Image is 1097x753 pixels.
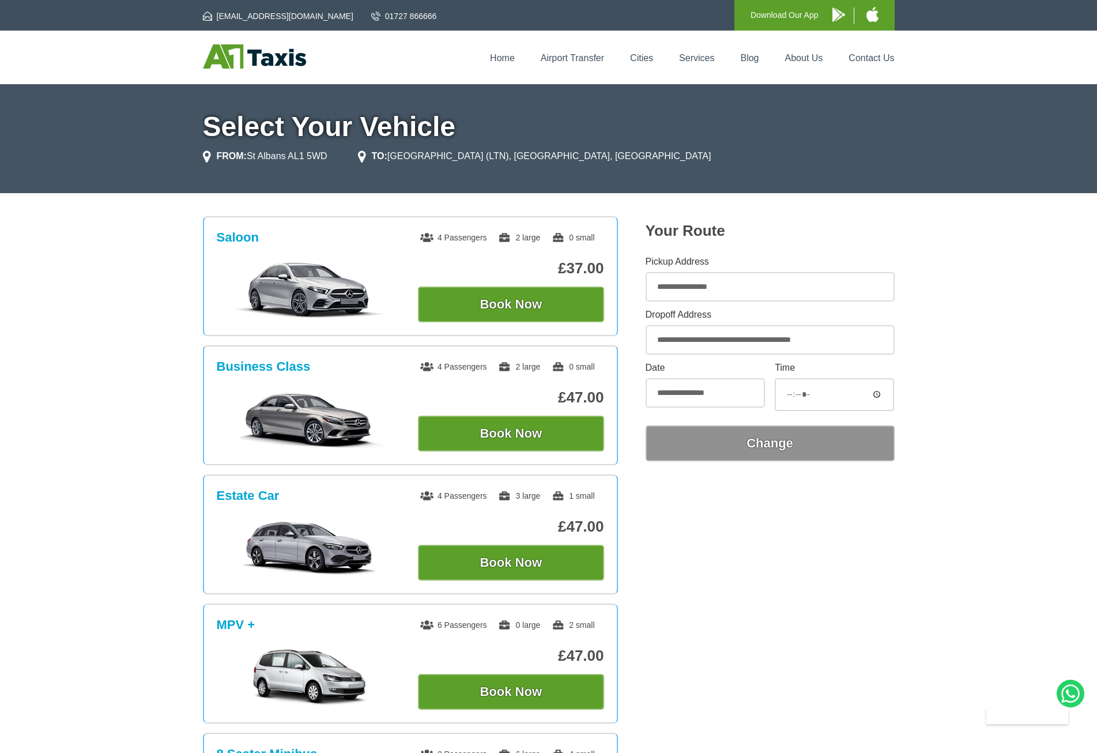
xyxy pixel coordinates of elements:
[217,151,247,161] strong: FROM:
[679,53,714,63] a: Services
[866,7,879,22] img: A1 Taxis iPhone App
[552,233,594,242] span: 0 small
[217,618,255,632] h3: MPV +
[358,149,711,163] li: [GEOGRAPHIC_DATA] (LTN), [GEOGRAPHIC_DATA], [GEOGRAPHIC_DATA]
[418,287,604,322] button: Book Now
[646,257,895,266] label: Pickup Address
[420,620,487,630] span: 6 Passengers
[646,310,895,319] label: Dropoff Address
[418,518,604,536] p: £47.00
[541,53,604,63] a: Airport Transfer
[203,149,327,163] li: St Albans AL1 5WD
[203,44,306,69] img: A1 Taxis St Albans LTD
[223,519,396,577] img: Estate Car
[217,230,259,245] h3: Saloon
[418,545,604,581] button: Book Now
[646,222,895,240] h2: Your Route
[552,362,594,371] span: 0 small
[785,53,823,63] a: About Us
[223,390,396,448] img: Business Class
[418,416,604,451] button: Book Now
[498,233,540,242] span: 2 large
[740,53,759,63] a: Blog
[418,647,604,665] p: £47.00
[418,259,604,277] p: £37.00
[490,53,515,63] a: Home
[498,620,540,630] span: 0 large
[552,491,594,500] span: 1 small
[498,491,540,500] span: 3 large
[418,389,604,406] p: £47.00
[203,113,895,141] h1: Select Your Vehicle
[372,151,387,161] strong: TO:
[420,233,487,242] span: 4 Passengers
[418,674,604,710] button: Book Now
[646,426,895,461] button: Change
[775,363,894,372] label: Time
[630,53,653,63] a: Cities
[371,10,437,22] a: 01727 866666
[420,362,487,371] span: 4 Passengers
[646,363,765,372] label: Date
[223,649,396,706] img: MPV +
[217,359,311,374] h3: Business Class
[217,488,280,503] h3: Estate Car
[420,491,487,500] span: 4 Passengers
[832,7,845,22] img: A1 Taxis Android App
[849,53,894,63] a: Contact Us
[751,8,819,22] p: Download Our App
[498,362,540,371] span: 2 large
[223,261,396,319] img: Saloon
[203,10,353,22] a: [EMAIL_ADDRESS][DOMAIN_NAME]
[552,620,594,630] span: 2 small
